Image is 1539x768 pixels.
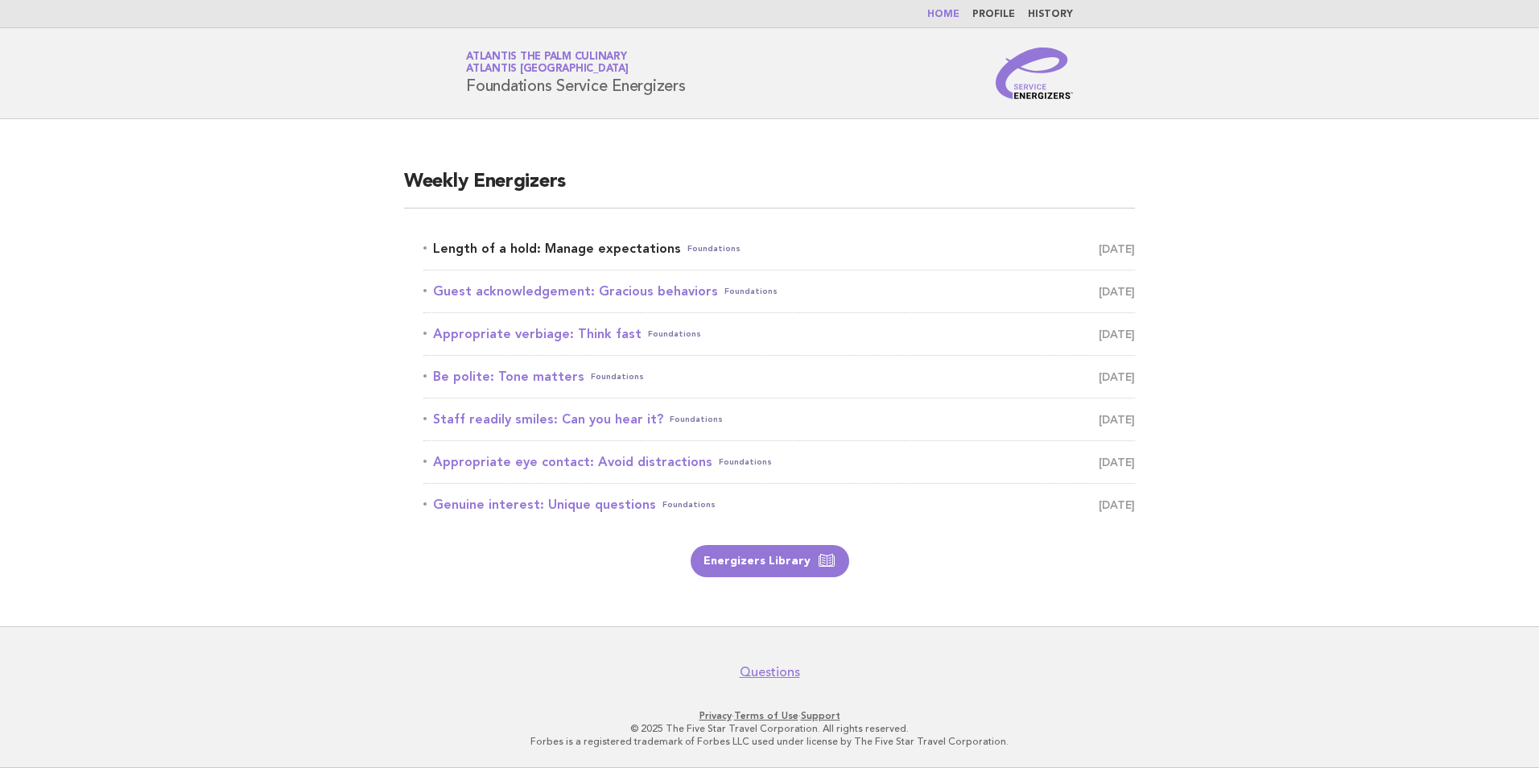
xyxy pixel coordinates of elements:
[670,408,723,431] span: Foundations
[404,169,1135,209] h2: Weekly Energizers
[423,451,1135,473] a: Appropriate eye contact: Avoid distractionsFoundations [DATE]
[699,710,732,721] a: Privacy
[466,52,686,94] h1: Foundations Service Energizers
[1099,323,1135,345] span: [DATE]
[648,323,701,345] span: Foundations
[719,451,772,473] span: Foundations
[927,10,959,19] a: Home
[423,408,1135,431] a: Staff readily smiles: Can you hear it?Foundations [DATE]
[466,64,629,75] span: Atlantis [GEOGRAPHIC_DATA]
[423,365,1135,388] a: Be polite: Tone mattersFoundations [DATE]
[972,10,1015,19] a: Profile
[724,280,778,303] span: Foundations
[801,710,840,721] a: Support
[996,47,1073,99] img: Service Energizers
[662,493,716,516] span: Foundations
[1099,451,1135,473] span: [DATE]
[277,722,1262,735] p: © 2025 The Five Star Travel Corporation. All rights reserved.
[423,237,1135,260] a: Length of a hold: Manage expectationsFoundations [DATE]
[734,710,798,721] a: Terms of Use
[1099,408,1135,431] span: [DATE]
[691,545,849,577] a: Energizers Library
[466,52,629,74] a: Atlantis The Palm CulinaryAtlantis [GEOGRAPHIC_DATA]
[1099,365,1135,388] span: [DATE]
[740,664,800,680] a: Questions
[277,709,1262,722] p: · ·
[591,365,644,388] span: Foundations
[277,735,1262,748] p: Forbes is a registered trademark of Forbes LLC used under license by The Five Star Travel Corpora...
[423,493,1135,516] a: Genuine interest: Unique questionsFoundations [DATE]
[1028,10,1073,19] a: History
[1099,237,1135,260] span: [DATE]
[423,280,1135,303] a: Guest acknowledgement: Gracious behaviorsFoundations [DATE]
[687,237,741,260] span: Foundations
[423,323,1135,345] a: Appropriate verbiage: Think fastFoundations [DATE]
[1099,493,1135,516] span: [DATE]
[1099,280,1135,303] span: [DATE]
